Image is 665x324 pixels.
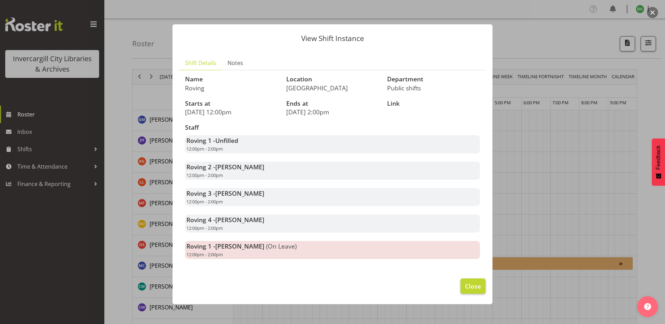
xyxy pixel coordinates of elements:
span: 12:00pm - 2:00pm [186,225,223,231]
p: Public shifts [387,84,480,92]
strong: Roving 4 - [186,216,264,224]
button: Close [460,278,486,294]
span: Close [465,282,481,291]
span: [PERSON_NAME] [215,189,264,197]
span: [PERSON_NAME] [215,242,264,250]
span: Notes [227,59,243,67]
span: (On Leave) [266,242,297,250]
span: [PERSON_NAME] [215,163,264,171]
span: 12:00pm - 2:00pm [186,172,223,178]
h3: Department [387,76,480,83]
strong: Roving 1 - [186,136,238,145]
p: View Shift Instance [179,35,486,42]
p: Roving [185,84,278,92]
strong: Roving 1 - [186,242,264,250]
span: 12:00pm - 2:00pm [186,199,223,205]
p: [DATE] 12:00pm [185,108,278,116]
span: Unfilled [215,136,238,145]
span: 12:00pm - 2:00pm [186,146,223,152]
img: help-xxl-2.png [644,303,651,310]
span: Feedback [655,145,662,170]
span: [PERSON_NAME] [215,216,264,224]
p: [GEOGRAPHIC_DATA] [286,84,379,92]
h3: Location [286,76,379,83]
span: Shift Details [185,59,216,67]
span: 12:00pm - 2:00pm [186,251,223,258]
h3: Name [185,76,278,83]
strong: Roving 2 - [186,163,264,171]
strong: Roving 3 - [186,189,264,197]
h3: Starts at [185,100,278,107]
h3: Staff [185,124,480,131]
p: [DATE] 2:00pm [286,108,379,116]
button: Feedback - Show survey [652,138,665,186]
h3: Ends at [286,100,379,107]
h3: Link [387,100,480,107]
